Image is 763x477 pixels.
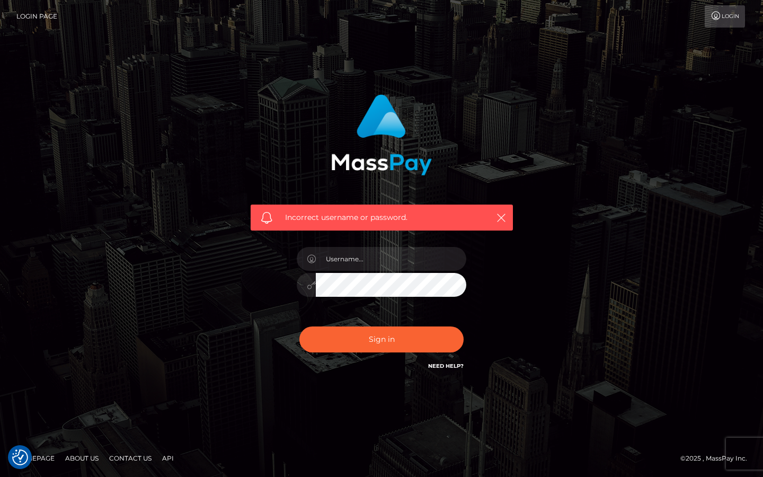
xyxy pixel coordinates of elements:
[299,326,464,352] button: Sign in
[61,450,103,466] a: About Us
[16,5,57,28] a: Login Page
[705,5,745,28] a: Login
[331,94,432,175] img: MassPay Login
[12,449,28,465] img: Revisit consent button
[105,450,156,466] a: Contact Us
[12,449,28,465] button: Consent Preferences
[12,450,59,466] a: Homepage
[158,450,178,466] a: API
[680,453,755,464] div: © 2025 , MassPay Inc.
[316,247,466,271] input: Username...
[285,212,478,223] span: Incorrect username or password.
[428,363,464,369] a: Need Help?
